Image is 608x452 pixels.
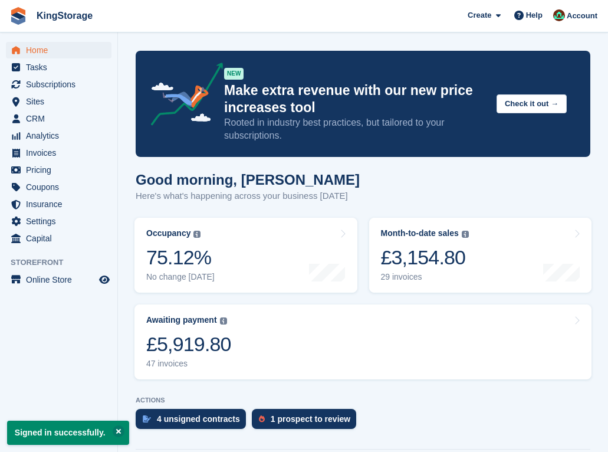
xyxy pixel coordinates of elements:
p: Rooted in industry best practices, but tailored to your subscriptions. [224,116,487,142]
span: Invoices [26,145,97,161]
img: icon-info-grey-7440780725fd019a000dd9b08b2336e03edf1995a4989e88bcd33f0948082b44.svg [220,317,227,325]
span: Settings [26,213,97,230]
button: Check it out → [497,94,567,114]
span: Account [567,10,597,22]
a: menu [6,271,111,288]
div: 75.12% [146,245,215,270]
a: menu [6,179,111,195]
img: stora-icon-8386f47178a22dfd0bd8f6a31ec36ba5ce8667c1dd55bd0f319d3a0aa187defe.svg [9,7,27,25]
a: menu [6,196,111,212]
a: KingStorage [32,6,97,25]
span: CRM [26,110,97,127]
h1: Good morning, [PERSON_NAME] [136,172,360,188]
span: Storefront [11,257,117,268]
div: NEW [224,68,244,80]
a: menu [6,145,111,161]
a: menu [6,162,111,178]
a: menu [6,110,111,127]
div: 29 invoices [381,272,469,282]
img: John King [553,9,565,21]
div: 47 invoices [146,359,231,369]
a: 1 prospect to review [252,409,362,435]
img: icon-info-grey-7440780725fd019a000dd9b08b2336e03edf1995a4989e88bcd33f0948082b44.svg [193,231,201,238]
a: 4 unsigned contracts [136,409,252,435]
a: menu [6,59,111,76]
span: Online Store [26,271,97,288]
span: Analytics [26,127,97,144]
a: Awaiting payment £5,919.80 47 invoices [134,304,591,379]
div: 4 unsigned contracts [157,414,240,424]
img: icon-info-grey-7440780725fd019a000dd9b08b2336e03edf1995a4989e88bcd33f0948082b44.svg [462,231,469,238]
a: menu [6,127,111,144]
div: Month-to-date sales [381,228,459,238]
div: £3,154.80 [381,245,469,270]
div: No change [DATE] [146,272,215,282]
a: menu [6,213,111,230]
img: contract_signature_icon-13c848040528278c33f63329250d36e43548de30e8caae1d1a13099fd9432cc5.svg [143,415,151,422]
div: Occupancy [146,228,190,238]
span: Subscriptions [26,76,97,93]
img: price-adjustments-announcement-icon-8257ccfd72463d97f412b2fc003d46551f7dbcb40ab6d574587a9cd5c0d94... [141,63,224,130]
a: Month-to-date sales £3,154.80 29 invoices [369,218,592,293]
span: Create [468,9,491,21]
p: Signed in successfully. [7,421,129,445]
a: Preview store [97,273,111,287]
p: Make extra revenue with our new price increases tool [224,82,487,116]
a: menu [6,93,111,110]
span: Capital [26,230,97,247]
p: Here's what's happening across your business [DATE] [136,189,360,203]
a: Occupancy 75.12% No change [DATE] [134,218,357,293]
span: Tasks [26,59,97,76]
span: Home [26,42,97,58]
a: menu [6,42,111,58]
a: menu [6,76,111,93]
span: Coupons [26,179,97,195]
p: ACTIONS [136,397,590,404]
div: Awaiting payment [146,315,217,325]
a: menu [6,230,111,247]
div: £5,919.80 [146,332,231,356]
span: Sites [26,93,97,110]
span: Help [526,9,543,21]
img: prospect-51fa495bee0391a8d652442698ab0144808aea92771e9ea1ae160a38d050c398.svg [259,415,265,422]
div: 1 prospect to review [271,414,350,424]
span: Pricing [26,162,97,178]
span: Insurance [26,196,97,212]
